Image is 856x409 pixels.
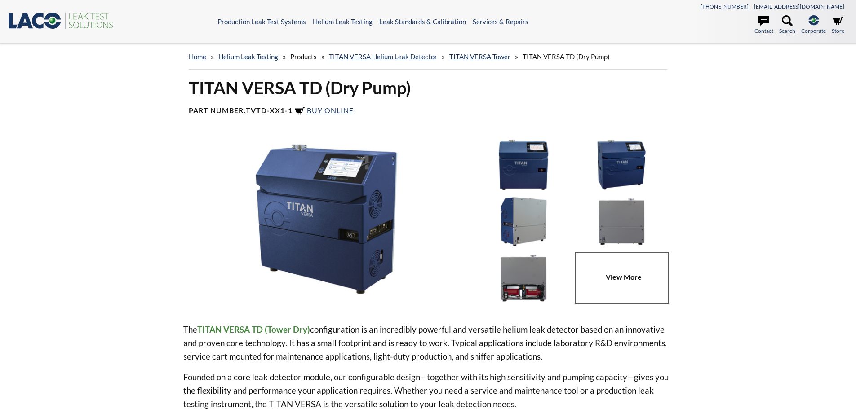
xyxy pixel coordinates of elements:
h4: Part Number: [189,106,668,117]
a: Services & Repairs [473,18,528,26]
a: TITAN VERSA Helium Leak Detector [329,53,437,61]
img: TITAN VERSA TD, rear view [575,195,668,247]
a: Buy Online [294,106,354,114]
a: Leak Standards & Calibration [379,18,466,26]
p: The configuration is an incredibly powerful and versatile helium leak detector based on an innova... [183,323,673,363]
a: TITAN VERSA Tower [449,53,510,61]
a: Contact [754,15,773,35]
img: TITAN VERSA TD with Display, front view [477,138,570,190]
div: » » » » » [189,44,668,70]
img: TITAN VERSA TD - Left Isometric [575,138,668,190]
a: Helium Leak Testing [218,53,278,61]
strong: TITAN VERSA TD (Tower Dry) [197,324,310,334]
span: Buy Online [307,106,354,114]
b: TVTD-XX1-1 [246,106,293,114]
img: TITAN VERSA TD, rear view [477,195,570,247]
img: TITAN VERSA TD, angled view [183,138,470,299]
a: Production Leak Test Systems [217,18,306,26]
img: TITAN VERSA TD Dry Pump with Cutaway, rear view [477,252,570,304]
span: TITAN VERSA TD (Dry Pump) [523,53,610,61]
a: [PHONE_NUMBER] [701,3,749,10]
a: Helium Leak Testing [313,18,373,26]
span: Corporate [801,26,826,35]
a: Search [779,15,795,35]
a: home [189,53,206,61]
h1: TITAN VERSA TD (Dry Pump) [189,77,668,99]
span: Products [290,53,317,61]
a: Store [832,15,844,35]
a: [EMAIL_ADDRESS][DOMAIN_NAME] [754,3,844,10]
